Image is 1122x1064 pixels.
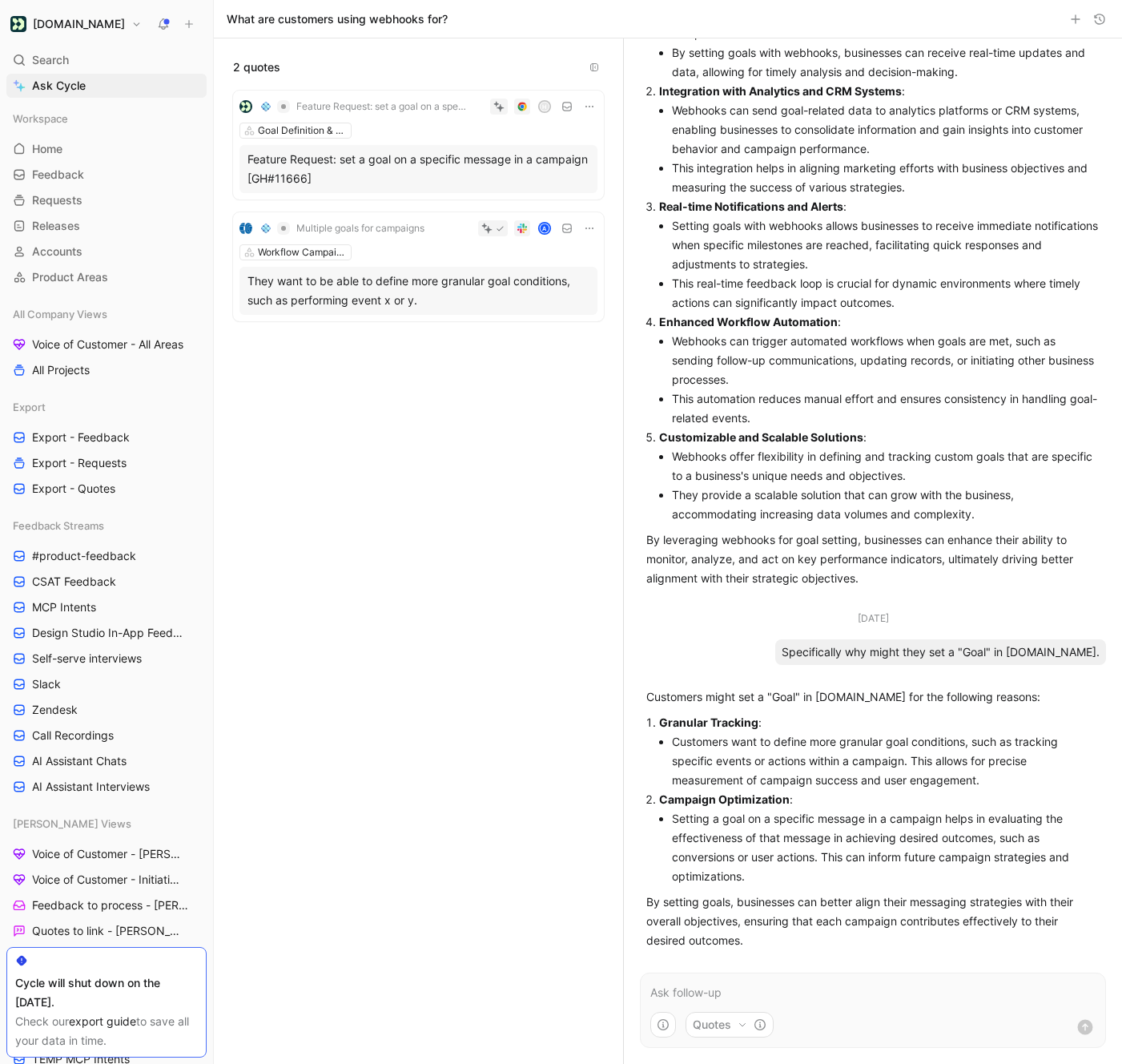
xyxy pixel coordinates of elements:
[6,893,207,917] a: Feedback to process - [PERSON_NAME]
[32,429,130,445] span: Export - Feedback
[32,676,61,692] span: Slack
[659,430,863,444] strong: Customizable and Scalable Solutions
[15,973,198,1012] div: Cycle will shut down on the [DATE].
[6,749,207,773] a: AI Assistant Chats
[6,621,207,645] a: Design Studio In-App Feedback
[239,100,252,113] img: logo
[32,269,108,285] span: Product Areas
[6,570,207,594] a: CSAT Feedback
[6,868,207,892] a: Voice of Customer - Initiatives
[32,574,116,590] span: CSAT Feedback
[6,395,207,419] div: Export
[672,159,1100,197] li: This integration helps in aligning marketing efforts with business objectives and measuring the s...
[672,447,1100,486] li: Webhooks offer flexibility in defining and tracking custom goals that are specific to a business'...
[659,790,1100,809] p: :
[672,43,1100,82] li: By setting goals with webhooks, businesses can receive real-time updates and data, allowing for t...
[13,111,68,127] span: Workspace
[32,702,78,718] span: Zendesk
[32,599,96,615] span: MCP Intents
[296,100,470,113] span: Feature Request: set a goal on a specific message in a campaign [GH#11666]
[6,919,207,943] a: Quotes to link - [PERSON_NAME]
[10,16,26,32] img: Customer.io
[6,107,207,131] div: Workspace
[540,102,550,112] div: H
[6,240,207,264] a: Accounts
[686,1012,774,1038] button: Quotes
[659,199,843,213] strong: Real-time Notifications and Alerts
[646,687,1100,707] p: Customers might set a "Goal" in [DOMAIN_NAME] for the following reasons:
[672,486,1100,524] li: They provide a scalable solution that can grow with the business, accommodating increasing data v...
[261,224,271,233] img: 💠
[659,792,790,806] strong: Campaign Optimization
[672,389,1100,428] li: This automation reduces manual effort and ensures consistency in handling goal-related events.
[6,775,207,799] a: AI Assistant Interviews
[32,779,150,795] span: AI Assistant Interviews
[6,332,207,357] a: Voice of Customer - All Areas
[6,214,207,238] a: Releases
[6,514,207,799] div: Feedback Streams#product-feedbackCSAT FeedbackMCP IntentsDesign Studio In-App FeedbackSelf-serve ...
[32,455,127,471] span: Export - Requests
[32,218,80,234] span: Releases
[32,625,186,641] span: Design Studio In-App Feedback
[6,74,207,98] a: Ask Cycle
[239,222,252,235] img: logo
[261,102,271,111] img: 💠
[32,846,187,862] span: Voice of Customer - [PERSON_NAME]
[32,548,136,564] span: #product-feedback
[540,224,550,234] div: A
[659,715,758,729] strong: Granular Tracking
[6,358,207,382] a: All Projects
[69,1014,136,1028] a: export guide
[255,97,476,116] button: 💠Feature Request: set a goal on a specific message in a campaign [GH#11666]
[32,337,183,353] span: Voice of Customer - All Areas
[13,399,46,415] span: Export
[32,481,115,497] span: Export - Quotes
[672,216,1100,274] li: Setting goals with webhooks allows businesses to receive immediate notifications when specific mi...
[6,302,207,382] div: All Company ViewsVoice of Customer - All AreasAll Projects
[233,58,280,77] span: 2 quotes
[6,13,146,35] button: Customer.io[DOMAIN_NAME]
[6,647,207,671] a: Self-serve interviews
[6,188,207,212] a: Requests
[646,530,1100,588] p: By leveraging webhooks for goal setting, businesses can enhance their ability to monitor, analyze...
[6,514,207,538] div: Feedback Streams
[6,723,207,748] a: Call Recordings
[659,713,1100,732] p: :
[13,816,131,832] span: [PERSON_NAME] Views
[32,141,62,157] span: Home
[32,76,86,95] span: Ask Cycle
[32,50,69,70] span: Search
[6,48,207,72] div: Search
[659,82,1100,101] p: :
[247,272,589,310] div: They want to be able to define more granular goal conditions, such as performing event x or y.
[32,923,186,939] span: Quotes to link - [PERSON_NAME]
[13,306,107,322] span: All Company Views
[6,698,207,722] a: Zendesk
[672,101,1100,159] li: Webhooks can send goal-related data to analytics platforms or CRM systems, enabling businesses to...
[672,332,1100,389] li: Webhooks can trigger automated workflows when goals are met, such as sending follow-up communicat...
[6,812,207,836] div: [PERSON_NAME] Views
[659,84,902,98] strong: Integration with Analytics and CRM Systems
[672,732,1100,790] li: Customers want to define more granular goal conditions, such as tracking specific events or actio...
[32,244,82,260] span: Accounts
[672,274,1100,312] li: This real-time feedback loop is crucial for dynamic environments where timely actions can signifi...
[32,167,84,183] span: Feedback
[6,595,207,619] a: MCP Intents
[32,753,127,769] span: AI Assistant Chats
[32,651,142,667] span: Self-serve interviews
[6,672,207,696] a: Slack
[296,222,424,235] span: Multiple goals for campaigns
[659,197,1100,216] p: :
[32,872,184,888] span: Voice of Customer - Initiatives
[255,219,430,238] button: 💠Multiple goals for campaigns
[32,897,188,913] span: Feedback to process - [PERSON_NAME]
[6,544,207,568] a: #product-feedback
[32,727,114,744] span: Call Recordings
[258,123,348,139] div: Goal Definition & Attribution
[32,192,82,208] span: Requests
[659,312,1100,332] p: :
[6,163,207,187] a: Feedback
[6,137,207,161] a: Home
[858,611,889,627] div: [DATE]
[15,1012,198,1050] div: Check our to save all your data in time.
